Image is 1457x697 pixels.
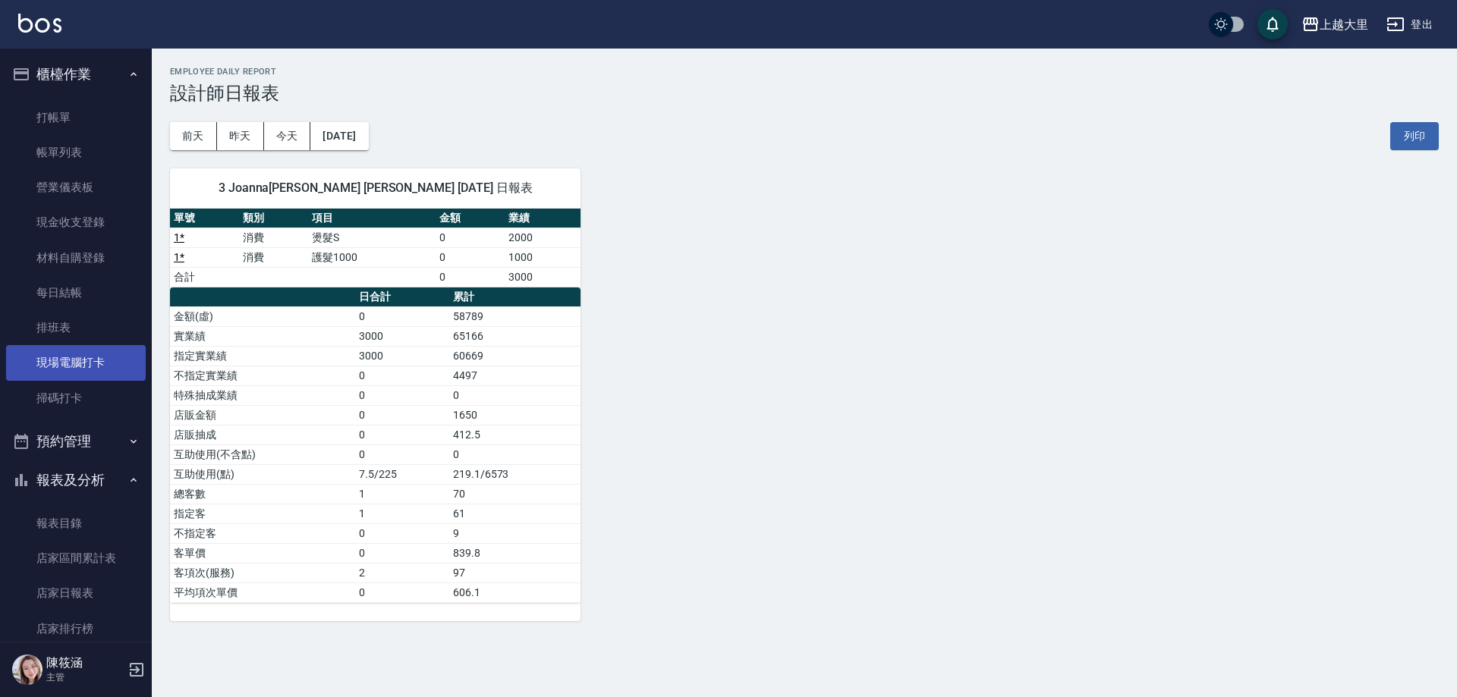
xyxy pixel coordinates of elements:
[6,55,146,94] button: 櫃檯作業
[355,504,449,523] td: 1
[170,405,355,425] td: 店販金額
[6,100,146,135] a: 打帳單
[170,444,355,464] td: 互助使用(不含點)
[170,464,355,484] td: 互助使用(點)
[188,181,562,196] span: 3 Joanna[PERSON_NAME] [PERSON_NAME] [DATE] 日報表
[355,582,449,602] td: 0
[170,67,1439,77] h2: Employee Daily Report
[46,655,124,670] h5: 陳筱涵
[449,346,581,366] td: 60669
[436,209,505,228] th: 金額
[449,464,581,484] td: 219.1/6573
[6,576,146,611] a: 店家日報表
[355,287,449,307] th: 日合計
[449,306,581,326] td: 58789
[505,247,581,267] td: 1000
[239,209,308,228] th: 類別
[355,425,449,444] td: 0
[449,405,581,425] td: 1650
[505,209,581,228] th: 業績
[449,563,581,582] td: 97
[239,228,308,247] td: 消費
[6,170,146,205] a: 營業儀表板
[170,563,355,582] td: 客項次(服務)
[355,366,449,385] td: 0
[1257,9,1288,39] button: save
[436,267,505,287] td: 0
[449,444,581,464] td: 0
[449,287,581,307] th: 累計
[170,306,355,326] td: 金額(虛)
[217,122,264,150] button: 昨天
[6,205,146,240] a: 現金收支登錄
[449,582,581,602] td: 606.1
[170,209,581,287] table: a dense table
[170,504,355,523] td: 指定客
[170,366,355,385] td: 不指定實業績
[308,209,436,228] th: 項目
[355,306,449,326] td: 0
[310,122,368,150] button: [DATE]
[264,122,311,150] button: 今天
[355,523,449,543] td: 0
[170,582,355,602] td: 平均項次單價
[355,563,449,582] td: 2
[6,381,146,416] a: 掃碼打卡
[355,405,449,425] td: 0
[1380,11,1439,39] button: 登出
[170,326,355,346] td: 實業績
[6,611,146,646] a: 店家排行榜
[1320,15,1368,34] div: 上越大里
[170,122,217,150] button: 前天
[6,460,146,500] button: 報表及分析
[355,326,449,346] td: 3000
[6,345,146,380] a: 現場電腦打卡
[46,670,124,684] p: 主管
[170,83,1439,104] h3: 設計師日報表
[355,484,449,504] td: 1
[505,267,581,287] td: 3000
[170,209,239,228] th: 單號
[355,385,449,405] td: 0
[170,523,355,543] td: 不指定客
[449,543,581,563] td: 839.8
[6,275,146,310] a: 每日結帳
[1295,9,1374,40] button: 上越大里
[170,385,355,405] td: 特殊抽成業績
[6,310,146,345] a: 排班表
[505,228,581,247] td: 2000
[1390,122,1439,150] button: 列印
[449,366,581,385] td: 4497
[239,247,308,267] td: 消費
[6,135,146,170] a: 帳單列表
[170,543,355,563] td: 客單價
[308,247,436,267] td: 護髮1000
[6,541,146,576] a: 店家區間累計表
[355,444,449,464] td: 0
[6,422,146,461] button: 預約管理
[12,655,42,685] img: Person
[355,543,449,563] td: 0
[449,484,581,504] td: 70
[6,240,146,275] a: 材料自購登錄
[449,504,581,523] td: 61
[449,385,581,405] td: 0
[170,267,239,287] td: 合計
[355,464,449,484] td: 7.5/225
[355,346,449,366] td: 3000
[449,425,581,444] td: 412.5
[170,484,355,504] td: 總客數
[170,425,355,444] td: 店販抽成
[449,326,581,346] td: 65166
[170,346,355,366] td: 指定實業績
[6,506,146,541] a: 報表目錄
[449,523,581,543] td: 9
[308,228,436,247] td: 燙髮S
[436,228,505,247] td: 0
[170,287,581,603] table: a dense table
[436,247,505,267] td: 0
[18,14,61,33] img: Logo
